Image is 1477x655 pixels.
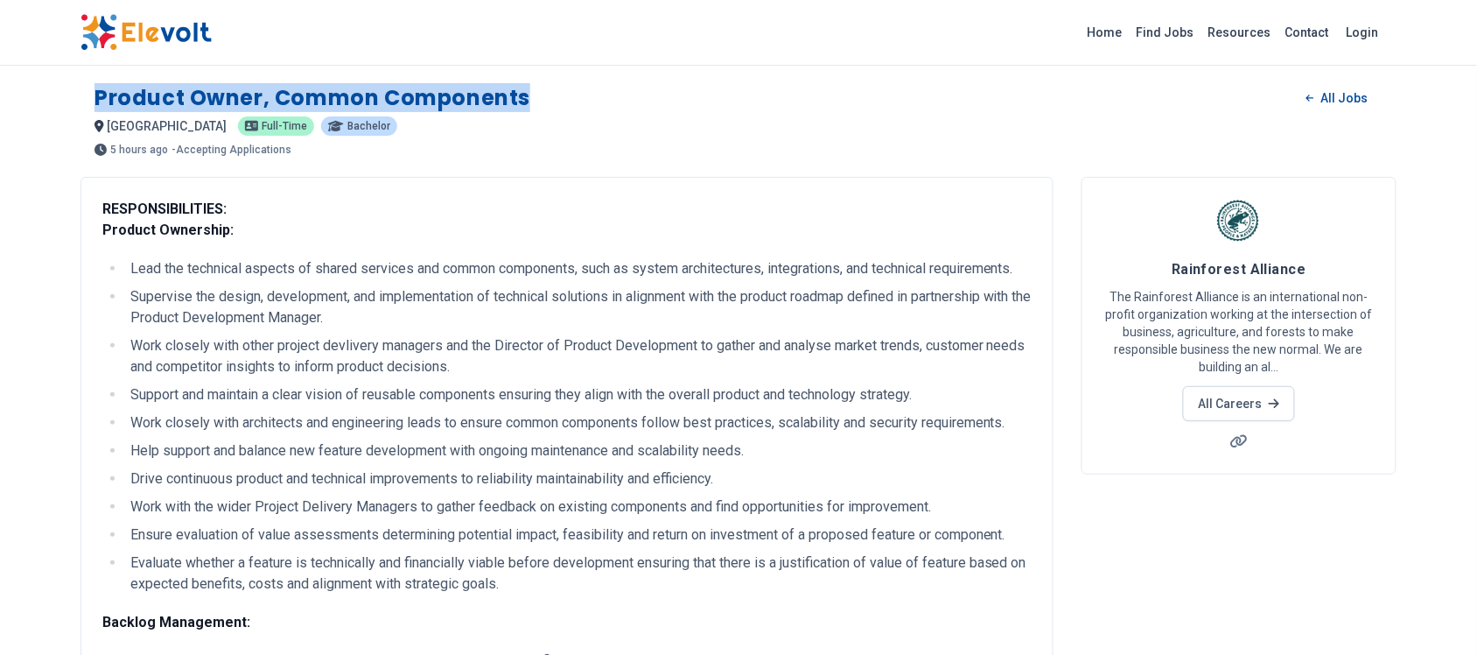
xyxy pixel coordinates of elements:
[1217,199,1261,243] img: Rainforest Alliance
[80,14,212,51] img: Elevolt
[1278,18,1336,46] a: Contact
[1292,85,1382,111] a: All Jobs
[262,121,307,131] span: Full-time
[125,335,1032,377] li: Work closely with other project devlivery managers and the Director of Product Development to gat...
[108,119,227,133] span: [GEOGRAPHIC_DATA]
[347,121,390,131] span: Bachelor
[125,384,1032,405] li: Support and maintain a clear vision of reusable components ensuring they align with the overall p...
[1130,18,1201,46] a: Find Jobs
[1336,15,1389,50] a: Login
[125,468,1032,489] li: Drive continuous product and technical improvements to reliability maintainability and efficiency.
[125,286,1032,328] li: Supervise the design, development, and implementation of technical solutions in alignment with th...
[1201,18,1278,46] a: Resources
[1172,261,1306,278] span: Rainforest Alliance
[1081,18,1130,46] a: Home
[102,614,250,630] strong: Backlog Management:
[125,553,1032,595] li: Evaluate whether a feature is technically and financially viable before development ensuring that...
[110,144,168,155] span: 5 hours ago
[1389,571,1477,655] iframe: Chat Widget
[171,144,291,155] p: - Accepting Applications
[125,258,1032,279] li: Lead the technical aspects of shared services and common components, such as system architectures...
[125,525,1032,546] li: Ensure evaluation of value assessments determining potential impact, feasibility and return on in...
[102,201,227,217] strong: RESPONSIBILITIES:
[1103,288,1375,376] p: The Rainforest Alliance is an international non-profit organization working at the intersection o...
[125,440,1032,461] li: Help support and balance new feature development with ongoing maintenance and scalability needs.
[102,222,234,238] strong: Product Ownership:
[94,84,530,112] h1: Product Owner, Common Components
[125,497,1032,518] li: Work with the wider Project Delivery Managers to gather feedback on existing components and find ...
[1183,386,1294,421] a: All Careers
[125,412,1032,433] li: Work closely with architects and engineering leads to ensure common components follow best practi...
